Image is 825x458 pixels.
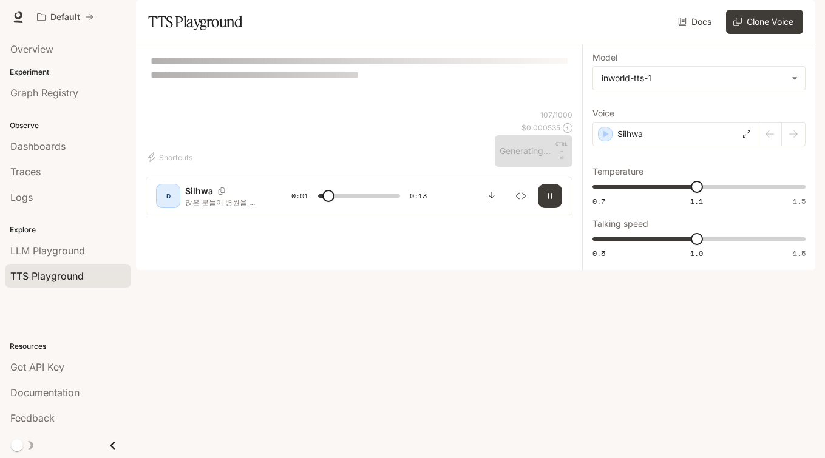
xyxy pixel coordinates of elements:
p: Default [50,12,80,22]
p: Talking speed [592,220,648,228]
p: Voice [592,109,614,118]
p: $ 0.000535 [521,123,560,133]
a: Docs [676,10,716,34]
p: Silhwa [617,128,643,140]
span: 0.5 [592,248,605,258]
div: inworld-tts-1 [593,67,805,90]
button: Shortcuts [146,147,197,167]
div: D [158,186,178,206]
span: 0:13 [410,190,427,202]
span: 0.7 [592,196,605,206]
span: 1.5 [793,248,806,258]
p: 107 / 1000 [540,110,572,120]
span: 1.0 [690,248,703,258]
p: 많은 분들이 병원을 찾아오셔서 관절이 아프다거나 조금만 부딪혀도 멍이 든다고 호소하곤 하시는데, 저는 그럴 때마다 뼈 건강의 중요성을 강조하며 식단 개선을 첫 번째 해결책으로... [185,197,262,207]
span: 1.1 [690,196,703,206]
button: Copy Voice ID [213,187,230,195]
button: Inspect [509,184,533,208]
button: All workspaces [32,5,99,29]
span: 1.5 [793,196,806,206]
span: 0:01 [291,190,308,202]
p: Temperature [592,167,643,176]
p: Model [592,53,617,62]
button: Clone Voice [726,10,803,34]
h1: TTS Playground [148,10,242,34]
div: inworld-tts-1 [602,72,786,84]
p: Silhwa [185,185,213,197]
button: Download audio [480,184,504,208]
